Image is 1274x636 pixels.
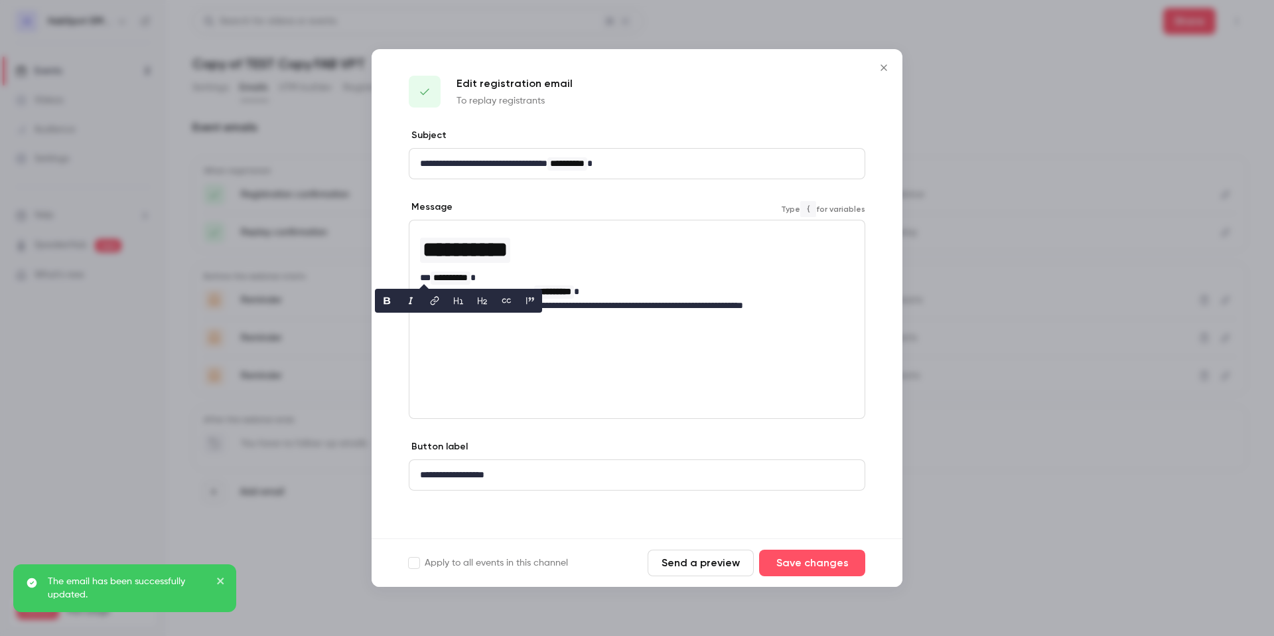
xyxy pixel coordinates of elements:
p: To replay registrants [457,94,573,108]
button: bold [376,290,397,311]
span: Type for variables [781,201,865,217]
div: editor [409,220,865,321]
p: The email has been successfully updated. [48,575,207,601]
p: Edit registration email [457,76,573,92]
button: Close [871,54,897,81]
label: Button label [409,440,468,453]
button: Send a preview [648,550,754,576]
button: link [424,290,445,311]
code: { [800,201,816,217]
button: blockquote [520,290,541,311]
label: Message [409,200,453,214]
div: editor [409,149,865,179]
button: italic [400,290,421,311]
label: Subject [409,129,447,142]
button: close [216,575,226,591]
div: editor [409,460,865,490]
label: Apply to all events in this channel [409,556,568,570]
button: Save changes [759,550,865,576]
